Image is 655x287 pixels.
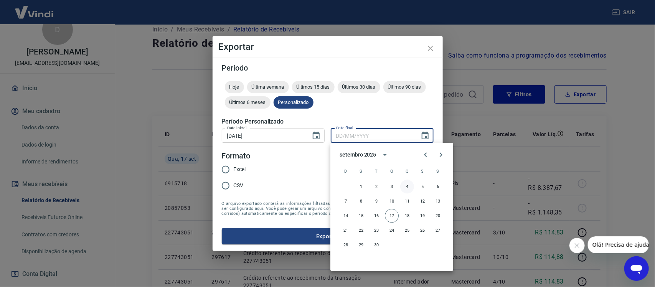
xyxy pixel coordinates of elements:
[383,81,426,93] div: Últimos 90 dias
[225,96,271,109] div: Últimos 6 meses
[416,209,429,223] button: 19
[234,181,244,190] span: CSV
[385,195,399,208] button: 10
[331,129,414,143] input: DD/MM/YYYY
[379,148,392,162] button: calendar view is open, switch to year view
[222,129,305,143] input: DD/MM/YYYY
[234,165,246,173] span: Excel
[339,195,353,208] button: 7
[339,238,353,252] button: 28
[274,96,313,109] div: Personalizado
[225,99,271,105] span: Últimos 6 meses
[431,209,445,223] button: 20
[624,256,649,281] iframe: Botão para abrir a janela de mensagens
[222,228,434,244] button: Exportar
[219,42,437,51] h4: Exportar
[416,224,429,238] button: 26
[370,209,383,223] button: 16
[416,164,429,179] span: sexta-feira
[400,209,414,223] button: 18
[247,81,289,93] div: Última semana
[309,128,324,143] button: Choose date, selected date is 3 de set de 2025
[247,84,289,90] span: Última semana
[385,209,399,223] button: 17
[417,128,433,143] button: Choose date
[418,147,433,163] button: Previous month
[370,164,383,179] span: terça-feira
[340,151,376,159] div: setembro 2025
[338,81,380,93] div: Últimos 30 dias
[354,224,368,238] button: 22
[354,195,368,208] button: 8
[400,224,414,238] button: 25
[383,84,426,90] span: Últimos 90 dias
[431,180,445,194] button: 6
[354,209,368,223] button: 15
[400,195,414,208] button: 11
[354,164,368,179] span: segunda-feira
[416,180,429,194] button: 5
[400,164,414,179] span: quinta-feira
[431,164,445,179] span: sábado
[400,180,414,194] button: 4
[431,195,445,208] button: 13
[225,84,244,90] span: Hoje
[227,125,247,131] label: Data inicial
[222,118,434,125] h5: Período Personalizado
[421,39,440,58] button: close
[370,195,383,208] button: 9
[354,180,368,194] button: 1
[433,147,449,163] button: Next month
[385,180,399,194] button: 3
[292,84,335,90] span: Últimos 15 dias
[338,84,380,90] span: Últimos 30 dias
[336,125,353,131] label: Data final
[385,224,399,238] button: 24
[222,150,251,162] legend: Formato
[274,99,313,105] span: Personalizado
[354,238,368,252] button: 29
[222,201,434,216] span: O arquivo exportado conterá as informações filtradas na tela anterior com exceção do período que ...
[339,209,353,223] button: 14
[569,238,585,253] iframe: Fechar mensagem
[416,195,429,208] button: 12
[339,164,353,179] span: domingo
[339,224,353,238] button: 21
[385,164,399,179] span: quarta-feira
[588,236,649,253] iframe: Mensagem da empresa
[370,224,383,238] button: 23
[225,81,244,93] div: Hoje
[222,64,434,72] h5: Período
[370,180,383,194] button: 2
[5,5,64,12] span: Olá! Precisa de ajuda?
[431,224,445,238] button: 27
[292,81,335,93] div: Últimos 15 dias
[370,238,383,252] button: 30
